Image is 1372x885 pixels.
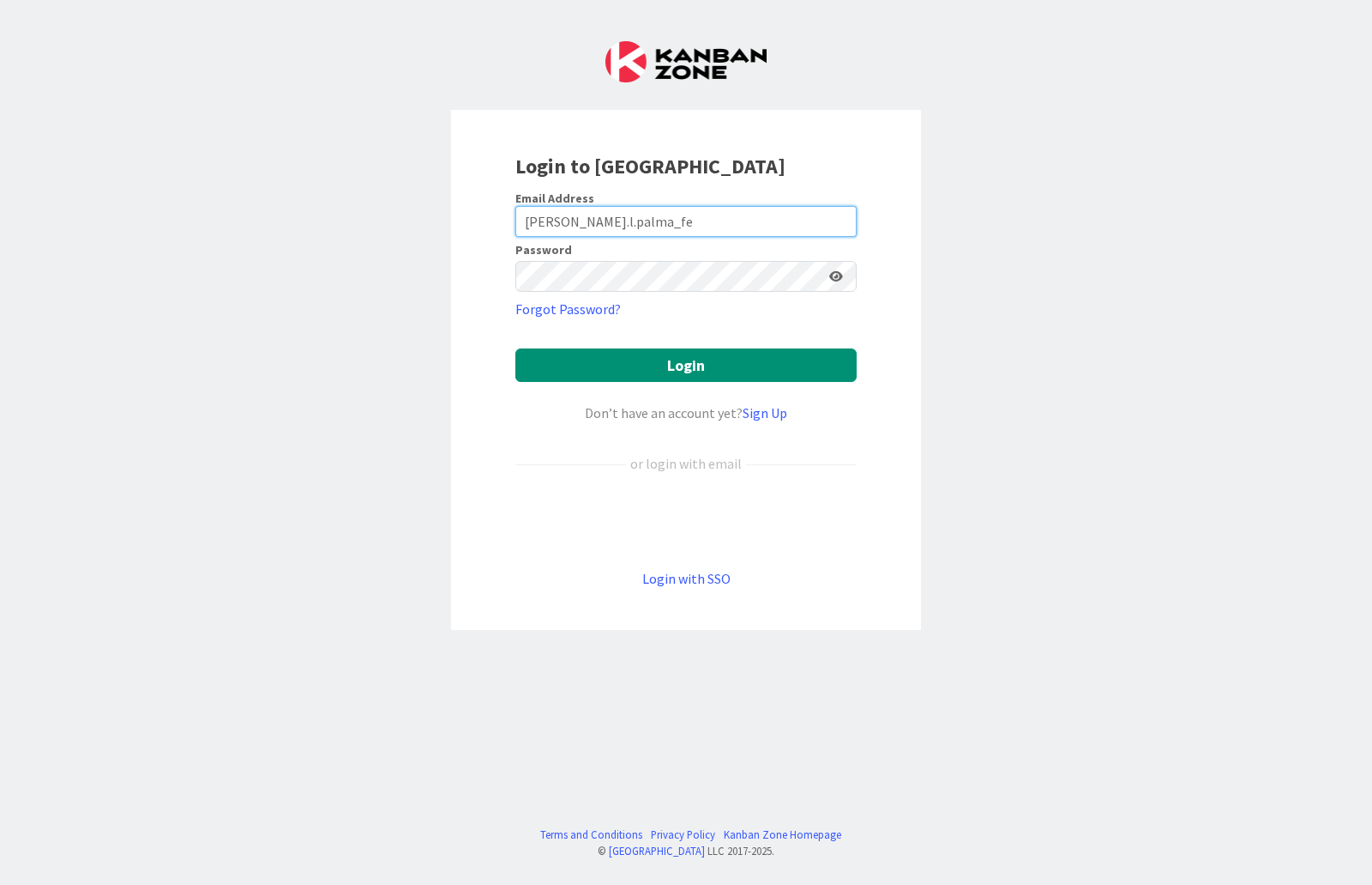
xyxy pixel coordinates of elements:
div: © LLC 2017- 2025 . [532,843,841,859]
a: [GEOGRAPHIC_DATA] [609,844,705,858]
img: Kanban Zone [605,41,767,82]
div: Don’t have an account yet? [515,403,857,423]
a: Sign Up [743,404,787,421]
a: Terms and Conditions [540,827,642,843]
a: Privacy Policy [651,827,715,843]
a: Login with SSO [642,570,731,587]
a: Kanban Zone Homepage [724,827,841,843]
iframe: Botão Iniciar sessão com o Google [507,502,865,540]
button: Login [515,349,857,382]
label: Email Address [515,191,594,206]
div: or login with email [626,453,746,474]
a: Forgot Password? [515,299,621,319]
label: Password [515,244,572,256]
b: Login to [GEOGRAPHIC_DATA] [515,153,785,179]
